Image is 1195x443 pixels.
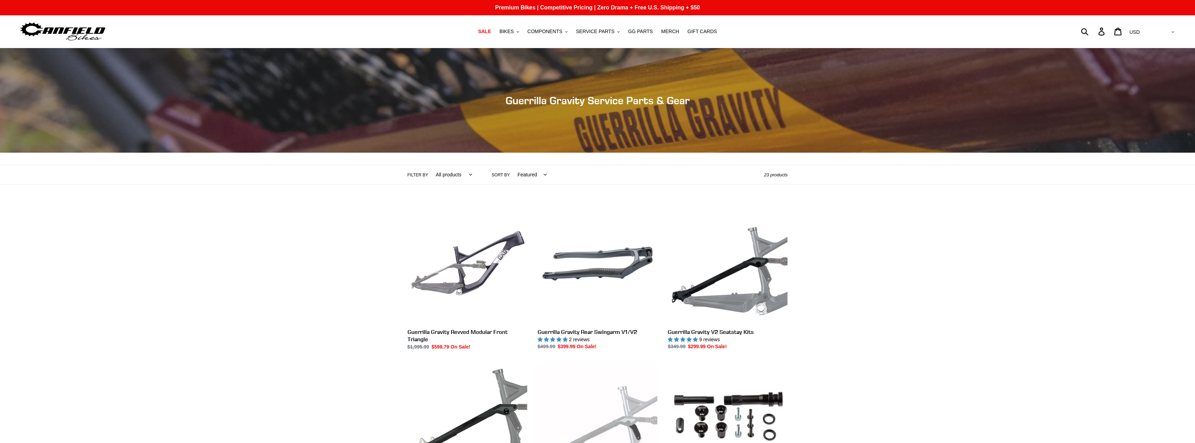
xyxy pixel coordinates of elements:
label: Sort by [492,172,510,178]
label: Filter by [408,172,428,178]
span: SERVICE PARTS [576,29,614,35]
span: GIFT CARDS [687,29,717,35]
span: BIKES [499,29,514,35]
span: SALE [478,29,491,35]
a: GIFT CARDS [684,27,720,36]
button: BIKES [496,27,522,36]
a: SALE [475,27,494,36]
span: Guerrilla Gravity Service Parts & Gear [506,94,690,107]
input: Search [1085,24,1103,39]
img: Canfield Bikes [19,21,106,43]
span: GG PARTS [628,29,653,35]
a: MERCH [658,27,682,36]
span: MERCH [661,29,679,35]
button: SERVICE PARTS [573,27,623,36]
button: COMPONENTS [524,27,571,36]
span: 23 products [764,172,788,177]
span: COMPONENTS [528,29,562,35]
a: GG PARTS [625,27,656,36]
